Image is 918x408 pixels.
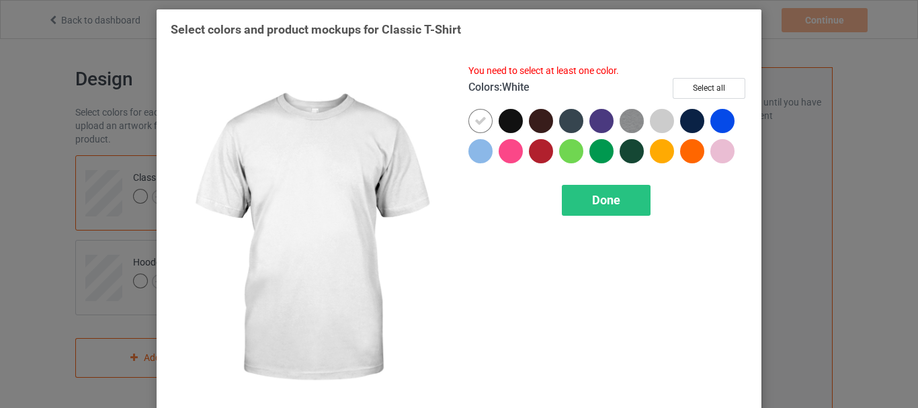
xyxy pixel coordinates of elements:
[468,65,619,76] span: You need to select at least one color.
[592,193,620,207] span: Done
[502,81,530,93] span: White
[468,81,499,93] span: Colors
[620,109,644,133] img: heather_texture.png
[673,78,745,99] button: Select all
[468,81,530,95] h4: :
[171,22,461,36] span: Select colors and product mockups for Classic T-Shirt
